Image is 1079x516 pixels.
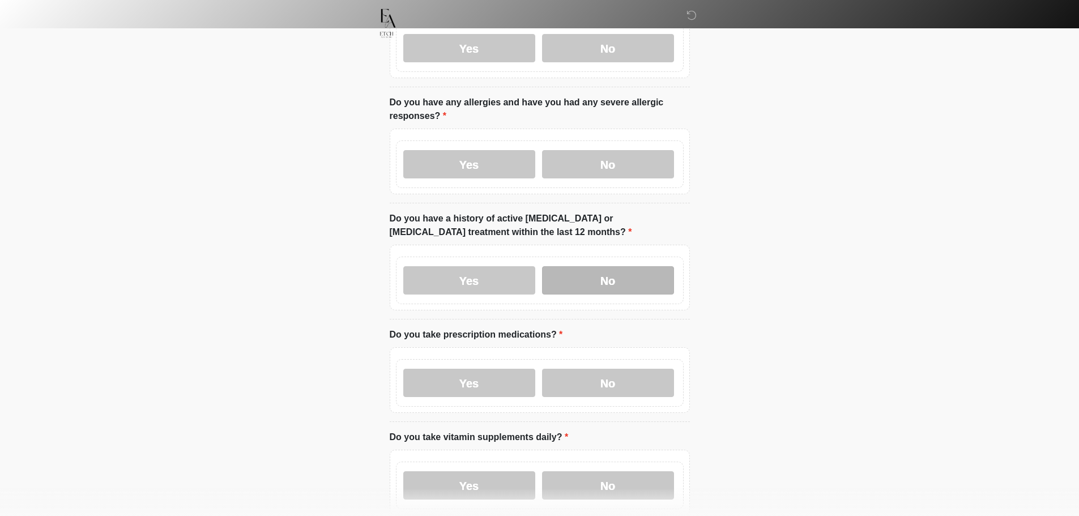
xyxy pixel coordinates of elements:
label: No [542,150,674,178]
label: Yes [403,471,535,500]
label: Yes [403,34,535,62]
label: Yes [403,150,535,178]
label: Do you have a history of active [MEDICAL_DATA] or [MEDICAL_DATA] treatment within the last 12 mon... [390,212,690,239]
label: No [542,266,674,295]
label: No [542,471,674,500]
label: No [542,34,674,62]
img: Etch Aesthetics Logo [378,8,396,38]
label: Yes [403,369,535,397]
label: Do you take prescription medications? [390,328,563,342]
label: Yes [403,266,535,295]
label: Do you take vitamin supplements daily? [390,430,569,444]
label: No [542,369,674,397]
label: Do you have any allergies and have you had any severe allergic responses? [390,96,690,123]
